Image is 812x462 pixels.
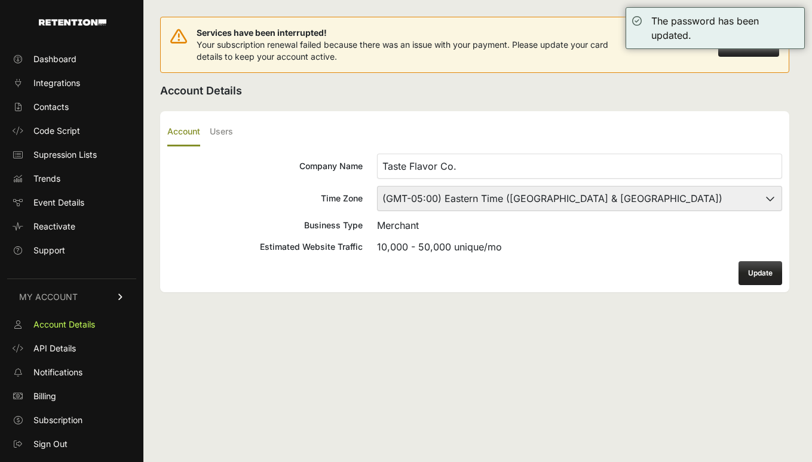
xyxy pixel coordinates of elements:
span: MY ACCOUNT [19,291,78,303]
div: Company Name [167,160,363,172]
span: Services have been interrupted! [197,27,626,39]
span: Notifications [33,366,82,378]
img: Retention.com [39,19,106,26]
div: The password has been updated. [651,14,798,42]
a: Code Script [7,121,136,140]
span: Billing [33,390,56,402]
label: Users [210,118,233,146]
span: Reactivate [33,221,75,232]
select: Time Zone [377,186,782,211]
span: Supression Lists [33,149,97,161]
span: Integrations [33,77,80,89]
div: Business Type [167,219,363,231]
a: Integrations [7,74,136,93]
span: Subscription [33,414,82,426]
label: Account [167,118,200,146]
div: Estimated Website Traffic [167,241,363,253]
a: Dashboard [7,50,136,69]
span: Dashboard [33,53,76,65]
a: API Details [7,339,136,358]
div: 10,000 - 50,000 unique/mo [377,240,782,254]
a: MY ACCOUNT [7,279,136,315]
span: Support [33,244,65,256]
a: Event Details [7,193,136,212]
button: Update [739,261,782,285]
a: Supression Lists [7,145,136,164]
a: Sign Out [7,435,136,454]
span: Your subscription renewal failed because there was an issue with your payment. Please update your... [197,39,608,62]
a: Account Details [7,315,136,334]
span: API Details [33,342,76,354]
a: Trends [7,169,136,188]
span: Code Script [33,125,80,137]
a: Contacts [7,97,136,117]
a: Reactivate [7,217,136,236]
a: Notifications [7,363,136,382]
div: Merchant [377,218,782,232]
span: Account Details [33,319,95,331]
div: Time Zone [167,192,363,204]
a: Support [7,241,136,260]
span: Sign Out [33,438,68,450]
a: Subscription [7,411,136,430]
input: Company Name [377,154,782,179]
a: Billing [7,387,136,406]
span: Contacts [33,101,69,113]
span: Trends [33,173,60,185]
span: Event Details [33,197,84,209]
h2: Account Details [160,82,789,99]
